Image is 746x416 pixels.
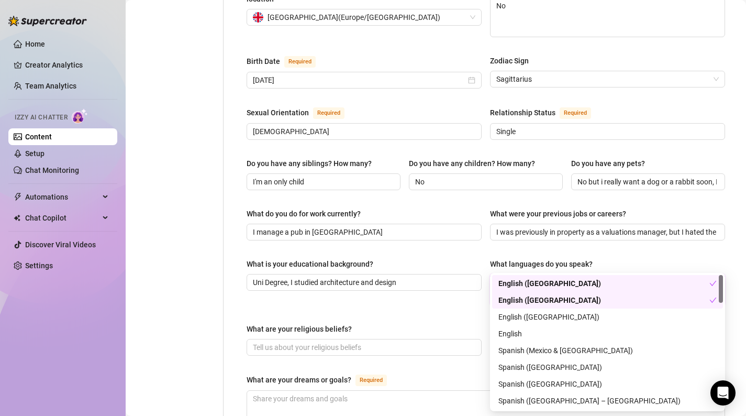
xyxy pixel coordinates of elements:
[247,374,351,386] div: What are your dreams or goals?
[25,40,45,48] a: Home
[268,9,440,25] span: [GEOGRAPHIC_DATA] ( Europe/[GEOGRAPHIC_DATA] )
[492,292,723,309] div: English (UK)
[247,55,327,68] label: Birth Date
[498,362,717,373] div: Spanish ([GEOGRAPHIC_DATA])
[709,297,717,304] span: check
[8,16,87,26] img: logo-BBDzfeDw.svg
[284,56,316,68] span: Required
[577,176,717,188] input: Do you have any pets?
[490,258,593,270] div: What languages do you speak?
[247,56,280,67] div: Birth Date
[247,158,379,169] label: Do you have any siblings? How many?
[25,210,99,226] span: Chat Copilot
[253,74,466,86] input: Birth Date
[253,176,392,188] input: Do you have any siblings? How many?
[498,278,709,289] div: English ([GEOGRAPHIC_DATA])
[492,309,723,325] div: English (Australia)
[14,214,20,222] img: Chat Copilot
[498,311,717,323] div: English ([GEOGRAPHIC_DATA])
[490,55,529,67] div: Zodiac Sign
[253,12,263,23] img: gb
[253,126,473,137] input: Sexual Orientation
[709,280,717,287] span: check
[496,126,717,137] input: Relationship Status
[492,392,723,409] div: Spanish (South America – North)
[498,378,717,390] div: Spanish ([GEOGRAPHIC_DATA])
[72,108,88,124] img: AI Chatter
[247,323,352,335] div: What are your religious beliefs?
[415,176,554,188] input: Do you have any children? How many?
[492,342,723,359] div: Spanish (Mexico & Central America)
[247,106,356,119] label: Sexual Orientation
[25,149,44,158] a: Setup
[247,208,361,220] div: What do you do for work currently?
[560,107,591,119] span: Required
[247,258,373,270] div: What is your educational background?
[25,166,79,174] a: Chat Monitoring
[14,193,22,201] span: thunderbolt
[571,158,645,169] div: Do you have any pets?
[253,277,473,288] input: What is your educational background?
[498,328,717,340] div: English
[355,375,387,386] span: Required
[25,82,76,90] a: Team Analytics
[247,208,368,220] label: What do you do for work currently?
[247,323,359,335] label: What are your religious beliefs?
[492,325,723,342] div: English
[492,376,723,392] div: Spanish (Spain)
[496,226,717,238] input: What were your previous jobs or careers?
[490,106,603,119] label: Relationship Status
[710,380,736,406] div: Open Intercom Messenger
[490,208,633,220] label: What were your previous jobs or careers?
[492,275,723,292] div: English (US)
[25,261,53,270] a: Settings
[571,158,652,169] label: Do you have any pets?
[498,294,709,306] div: English ([GEOGRAPHIC_DATA])
[15,113,68,123] span: Izzy AI Chatter
[313,107,344,119] span: Required
[490,258,600,270] label: What languages do you speak?
[496,71,719,87] span: Sagittarius
[490,107,555,118] div: Relationship Status
[247,107,309,118] div: Sexual Orientation
[409,158,542,169] label: Do you have any children? How many?
[498,395,717,407] div: Spanish ([GEOGRAPHIC_DATA] – [GEOGRAPHIC_DATA])
[490,208,626,220] div: What were your previous jobs or careers?
[25,189,99,205] span: Automations
[247,258,381,270] label: What is your educational background?
[25,240,96,249] a: Discover Viral Videos
[253,226,473,238] input: What do you do for work currently?
[247,374,398,386] label: What are your dreams or goals?
[409,158,535,169] div: Do you have any children? How many?
[25,57,109,73] a: Creator Analytics
[490,55,536,67] label: Zodiac Sign
[25,133,52,141] a: Content
[247,158,372,169] div: Do you have any siblings? How many?
[492,359,723,376] div: Spanish (United States)
[253,342,473,353] input: What are your religious beliefs?
[498,345,717,356] div: Spanish (Mexico & [GEOGRAPHIC_DATA])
